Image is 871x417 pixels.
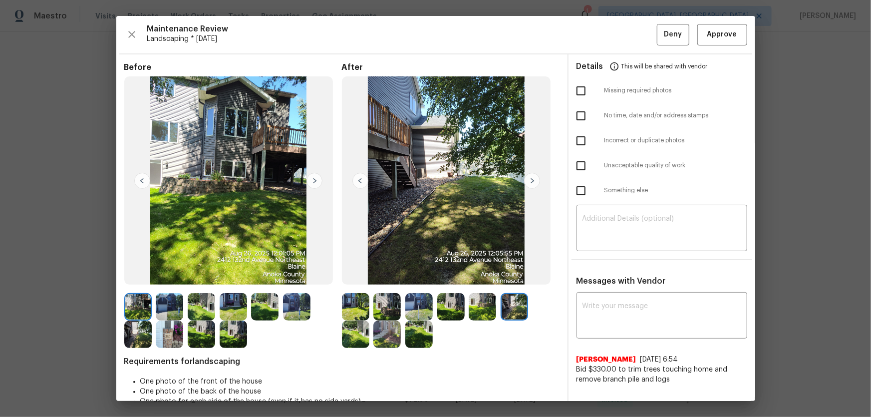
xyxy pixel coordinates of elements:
[147,34,657,44] span: Landscaping * [DATE]
[569,178,755,203] div: Something else
[569,103,755,128] div: No time, date and/or address stamps
[140,377,560,387] li: One photo of the front of the house
[604,186,747,195] span: Something else
[524,173,540,189] img: right-chevron-button-url
[604,86,747,95] span: Missing required photos
[621,54,708,78] span: This will be shared with vendor
[697,24,747,45] button: Approve
[124,62,342,72] span: Before
[664,28,682,41] span: Deny
[140,397,560,407] li: One photo for each side of the house (even if it has no side yards)
[577,365,747,385] span: Bid $330.00 to trim trees touching home and remove branch pile and logs
[577,355,636,365] span: [PERSON_NAME]
[604,136,747,145] span: Incorrect or duplicate photos
[342,62,560,72] span: After
[577,54,603,78] span: Details
[569,128,755,153] div: Incorrect or duplicate photos
[640,356,678,363] span: [DATE] 6:54
[124,357,560,367] span: Requirements for landscaping
[147,24,657,34] span: Maintenance Review
[657,24,689,45] button: Deny
[707,28,737,41] span: Approve
[352,173,368,189] img: left-chevron-button-url
[604,161,747,170] span: Unacceptable quality of work
[134,173,150,189] img: left-chevron-button-url
[604,111,747,120] span: No time, date and/or address stamps
[140,387,560,397] li: One photo of the back of the house
[569,78,755,103] div: Missing required photos
[577,277,666,285] span: Messages with Vendor
[306,173,322,189] img: right-chevron-button-url
[569,153,755,178] div: Unacceptable quality of work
